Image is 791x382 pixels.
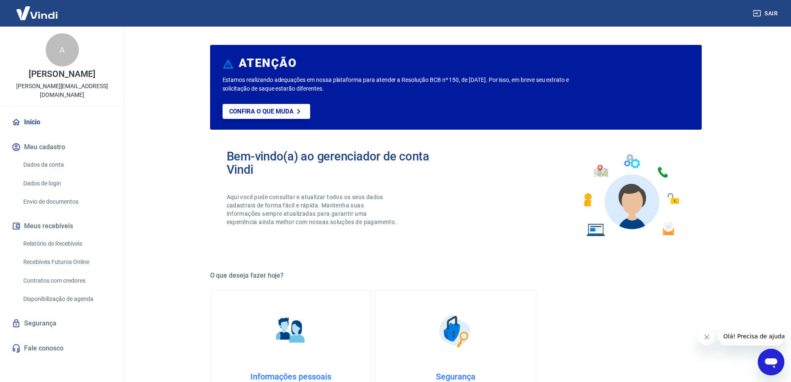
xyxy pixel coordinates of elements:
[29,70,95,79] p: [PERSON_NAME]
[20,235,114,252] a: Relatório de Recebíveis
[698,329,715,345] iframe: Fechar mensagem
[10,138,114,156] button: Meu cadastro
[751,6,781,21] button: Sair
[270,310,311,352] img: Informações pessoais
[576,150,685,242] img: Imagem de um avatar masculino com diversos icones exemplificando as funcionalidades do gerenciado...
[10,113,114,131] a: Início
[227,150,456,176] h2: Bem-vindo(a) ao gerenciador de conta Vindi
[20,272,114,289] a: Contratos com credores
[239,59,296,67] h6: ATENÇÃO
[389,372,523,382] h4: Segurança
[20,291,114,308] a: Disponibilização de agenda
[7,82,118,99] p: [PERSON_NAME][EMAIL_ADDRESS][DOMAIN_NAME]
[10,217,114,235] button: Meus recebíveis
[435,310,476,352] img: Segurança
[20,175,114,192] a: Dados de login
[224,372,358,382] h4: Informações pessoais
[223,104,310,119] a: Confira o que muda
[223,76,596,93] p: Estamos realizando adequações em nossa plataforma para atender a Resolução BCB nº 150, de [DATE]....
[229,108,294,115] p: Confira o que muda
[10,0,64,26] img: Vindi
[46,33,79,67] div: A
[20,156,114,173] a: Dados da conta
[227,193,399,226] p: Aqui você pode consultar e atualizar todos os seus dados cadastrais de forma fácil e rápida. Mant...
[758,349,784,375] iframe: Botão para abrir a janela de mensagens
[5,6,70,12] span: Olá! Precisa de ajuda?
[210,271,702,280] h5: O que deseja fazer hoje?
[718,327,784,345] iframe: Mensagem da empresa
[20,254,114,271] a: Recebíveis Futuros Online
[10,339,114,357] a: Fale conosco
[10,314,114,333] a: Segurança
[20,193,114,210] a: Envio de documentos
